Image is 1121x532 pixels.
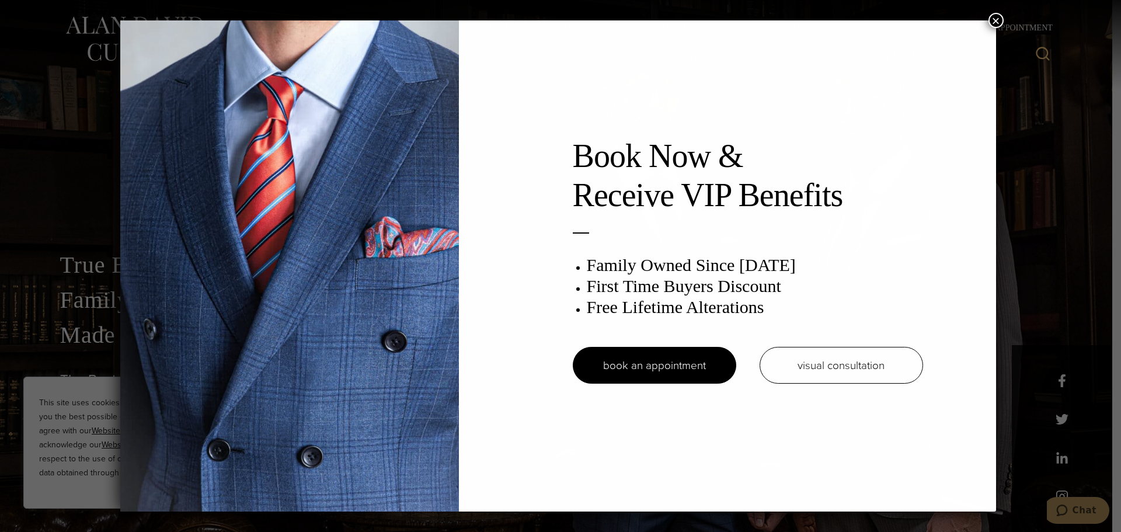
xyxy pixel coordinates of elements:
button: Close [988,13,1004,28]
h2: Book Now & Receive VIP Benefits [573,137,923,215]
a: book an appointment [573,347,736,384]
a: visual consultation [760,347,923,384]
h3: Family Owned Since [DATE] [587,255,923,276]
span: Chat [26,8,50,19]
h3: Free Lifetime Alterations [587,297,923,318]
h3: First Time Buyers Discount [587,276,923,297]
